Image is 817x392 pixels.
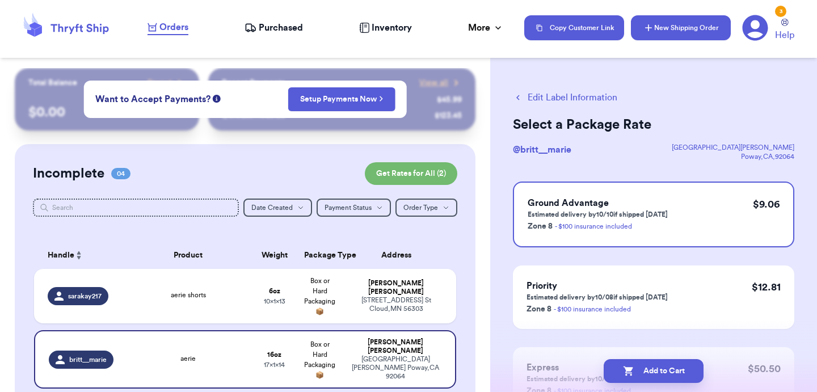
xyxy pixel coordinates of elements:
[288,87,395,111] button: Setup Payments Now
[297,242,343,269] th: Package Type
[752,279,781,295] p: $ 12.81
[33,199,239,217] input: Search
[252,242,297,269] th: Weight
[28,103,186,121] p: $ 0.00
[775,19,794,42] a: Help
[304,277,335,315] span: Box or Hard Packaging 📦
[95,92,210,106] span: Want to Accept Payments?
[775,6,786,17] div: 3
[180,355,196,362] span: aerie
[349,279,443,296] div: [PERSON_NAME] [PERSON_NAME]
[419,77,448,88] span: View all
[317,199,391,217] button: Payment Status
[267,351,281,358] strong: 16 oz
[349,355,441,381] div: [GEOGRAPHIC_DATA][PERSON_NAME] Poway , CA 92064
[243,199,312,217] button: Date Created
[395,199,457,217] button: Order Type
[742,15,768,41] a: 3
[524,15,624,40] button: Copy Customer Link
[325,204,372,211] span: Payment Status
[604,359,704,383] button: Add to Cart
[359,21,412,35] a: Inventory
[68,292,102,301] span: sarakay217
[33,165,104,183] h2: Incomplete
[148,77,186,88] a: Payout
[527,305,551,313] span: Zone 8
[468,21,504,35] div: More
[753,196,780,212] p: $ 9.06
[28,77,77,88] p: Total Balance
[48,250,74,262] span: Handle
[403,204,438,211] span: Order Type
[69,355,107,364] span: britt__marie
[343,242,456,269] th: Address
[251,204,293,211] span: Date Created
[435,110,462,121] div: $ 123.45
[171,292,206,298] span: aerie shorts
[372,21,412,35] span: Inventory
[437,94,462,106] div: $ 45.99
[527,281,557,290] span: Priority
[672,143,794,152] div: [GEOGRAPHIC_DATA][PERSON_NAME]
[259,21,303,35] span: Purchased
[159,20,188,34] span: Orders
[527,293,668,302] p: Estimated delivery by 10/08 if shipped [DATE]
[245,21,303,35] a: Purchased
[419,77,462,88] a: View all
[349,296,443,313] div: [STREET_ADDRESS] St Cloud , MN 56303
[125,242,252,269] th: Product
[528,222,553,230] span: Zone 8
[74,248,83,262] button: Sort ascending
[304,341,335,378] span: Box or Hard Packaging 📦
[148,20,188,35] a: Orders
[349,338,441,355] div: [PERSON_NAME] [PERSON_NAME]
[631,15,731,40] button: New Shipping Order
[555,223,632,230] a: - $100 insurance included
[269,288,280,294] strong: 6 oz
[528,210,668,219] p: Estimated delivery by 10/10 if shipped [DATE]
[672,152,794,161] div: Poway , CA , 92064
[300,94,384,105] a: Setup Payments Now
[513,145,571,154] span: @ britt__marie
[148,77,172,88] span: Payout
[365,162,457,185] button: Get Rates for All (2)
[264,298,285,305] span: 10 x 1 x 13
[775,28,794,42] span: Help
[222,77,285,88] p: Recent Payments
[264,361,285,368] span: 17 x 1 x 14
[513,116,794,134] h2: Select a Package Rate
[554,306,631,313] a: - $100 insurance included
[528,199,609,208] span: Ground Advantage
[513,91,617,104] button: Edit Label Information
[111,168,130,179] span: 04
